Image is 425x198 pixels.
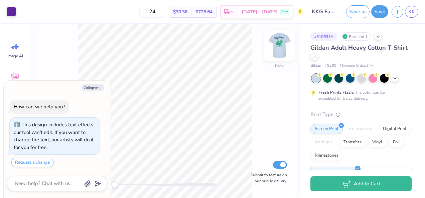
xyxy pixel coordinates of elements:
[7,53,23,59] span: Image AI
[408,8,415,16] span: KK
[310,63,321,69] span: Gildan
[173,8,187,15] span: $30.36
[310,137,337,147] div: Applique
[340,32,371,41] div: Revision 1
[282,9,288,14] span: Free
[82,84,104,91] button: Collapse
[389,137,404,147] div: Foil
[310,151,343,161] div: Rhinestones
[368,137,387,147] div: Vinyl
[195,8,212,15] span: $728.64
[310,124,343,134] div: Screen Print
[14,121,94,151] div: This design includes text effects our tool can't edit. If you want to change the text, our artist...
[318,89,401,101] div: This color can be expedited for 5 day delivery.
[345,124,377,134] div: Embroidery
[379,124,411,134] div: Digital Print
[242,8,278,15] span: [DATE] - [DATE]
[266,32,293,59] img: Back
[310,44,408,52] span: Gildan Adult Heavy Cotton T-Shirt
[346,5,370,18] button: Save as
[310,176,412,191] button: Add to Cart
[247,172,287,184] label: Submit to feature on our public gallery.
[318,90,354,95] strong: Fresh Prints Flash:
[14,103,65,110] div: How can we help you?
[310,32,337,41] div: # 510631A
[139,6,165,18] input: – –
[112,181,118,188] div: Accessibility label
[405,6,418,18] a: KK
[339,137,366,147] div: Transfers
[340,63,373,69] span: Minimum Order: 24 +
[371,5,388,18] button: Save
[275,63,284,69] div: Back
[307,5,339,18] input: Untitled Design
[310,111,412,118] div: Print Type
[324,63,336,69] span: # G500
[11,158,53,167] button: Request a change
